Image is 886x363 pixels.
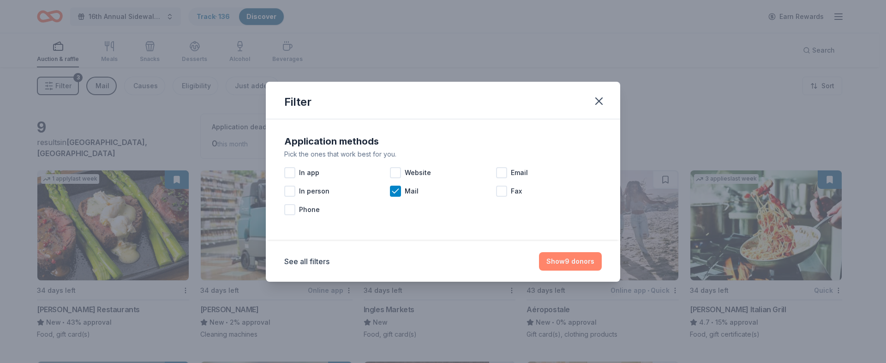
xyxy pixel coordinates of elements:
[405,167,431,178] span: Website
[284,95,311,109] div: Filter
[511,186,522,197] span: Fax
[284,256,329,267] button: See all filters
[539,252,602,271] button: Show9 donors
[284,134,602,149] div: Application methods
[299,186,329,197] span: In person
[284,149,602,160] div: Pick the ones that work best for you.
[299,167,319,178] span: In app
[299,204,320,215] span: Phone
[405,186,419,197] span: Mail
[511,167,528,178] span: Email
